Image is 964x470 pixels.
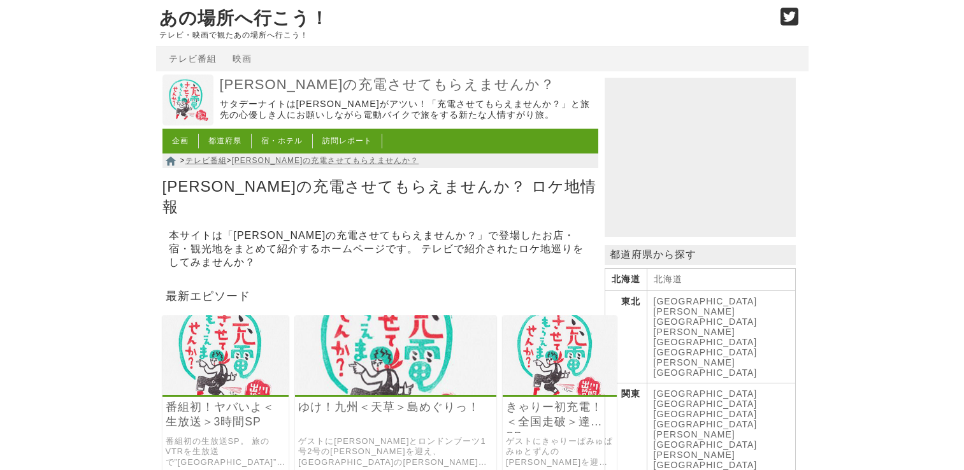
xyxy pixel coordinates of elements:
[654,347,758,357] a: [GEOGRAPHIC_DATA]
[162,117,213,127] a: 出川哲朗の充電させてもらえませんか？
[295,315,496,395] img: icon-320px.png
[506,400,614,429] a: きゃりー初充電！＜全国走破＞達成SP
[162,285,598,306] h2: 最新エピソード
[654,450,735,460] a: [PERSON_NAME]
[298,436,493,468] a: ゲストに[PERSON_NAME]とロンドンブーツ1号2号の[PERSON_NAME]を迎え、[GEOGRAPHIC_DATA]の[PERSON_NAME]から絶景のパワースポット・[PERSO...
[233,53,252,64] a: 映画
[261,136,303,145] a: 宿・ホテル
[654,357,758,378] a: [PERSON_NAME][GEOGRAPHIC_DATA]
[295,386,496,397] a: 出川哲朗の充電させてもらえませんか？ ルンルンッ天草”島めぐり”！富岡城から絶景夕日パワスポ目指して114㌔！絶品グルメだらけなんですが千秋もロンブー亮も腹ペコでヤバいよ²SP
[503,386,617,397] a: 出川哲朗の充電させてもらえませんか？ ついに宮城県で全国制覇！絶景の紅葉街道”金色の鳴子峡”から”日本三景松島”までズズーっと108㌔！きゃりーぱみゅぱみゅが初登場で飯尾も絶好調！ヤバいよ²SP
[654,399,758,409] a: [GEOGRAPHIC_DATA]
[169,53,217,64] a: テレビ番組
[166,400,286,429] a: 番組初！ヤバいよ＜生放送＞3時間SP
[166,436,286,468] a: 番組初の生放送SP。 旅のVTRを生放送で”[GEOGRAPHIC_DATA]”にお邪魔して一緒に見ます。 VTRでは、ゲストに[PERSON_NAME]と[PERSON_NAME]を迎えて、[...
[654,274,682,284] a: 北海道
[162,75,213,125] img: 出川哲朗の充電させてもらえませんか？
[506,436,614,468] a: ゲストにきゃりーぱみゅぱみゅとずんの[PERSON_NAME]を迎え、今回の[PERSON_NAME][GEOGRAPHIC_DATA]の回で47都道府県走破達成！”金色の[GEOGRAPHIC...
[654,296,758,306] a: [GEOGRAPHIC_DATA]
[654,409,758,419] a: [GEOGRAPHIC_DATA]
[322,136,372,145] a: 訪問レポート
[781,15,799,26] a: Twitter (@go_thesights)
[162,173,598,219] h1: [PERSON_NAME]の充電させてもらえませんか？ ロケ地情報
[232,156,419,165] a: [PERSON_NAME]の充電させてもらえませんか？
[654,306,758,327] a: [PERSON_NAME][GEOGRAPHIC_DATA]
[159,8,329,28] a: あの場所へ行こう！
[654,327,758,347] a: [PERSON_NAME][GEOGRAPHIC_DATA]
[503,315,617,395] img: icon-320px.png
[605,291,647,383] th: 東北
[605,245,796,265] p: 都道府県から探す
[654,419,758,429] a: [GEOGRAPHIC_DATA]
[162,153,598,168] nav: > >
[162,315,289,395] img: icon-320px.png
[220,99,595,121] p: サタデーナイトは[PERSON_NAME]がアツい！「充電させてもらえませんか？」と旅先の心優しき人にお願いしながら電動バイクで旅をする新たな人情すがり旅。
[169,226,592,273] p: 本サイトは「[PERSON_NAME]の充電させてもらえませんか？」で登場したお店・宿・観光地をまとめて紹介するホームページです。 テレビで紹介されたロケ地巡りをしてみませんか？
[654,460,758,470] a: [GEOGRAPHIC_DATA]
[208,136,241,145] a: 都道府県
[605,78,796,237] iframe: Advertisement
[162,386,289,397] a: 出川哲朗の充電させてもらえませんか？ ワォ！”生放送”で一緒に充電みてねSPだッ！温泉天国”日田街道”をパワスポ宇戸の庄から131㌔！ですが…初の生放送に哲朗もドキドキでヤバいよ²SP
[185,156,227,165] a: テレビ番組
[654,429,758,450] a: [PERSON_NAME][GEOGRAPHIC_DATA]
[159,31,767,39] p: テレビ・映画で観たあの場所へ行こう！
[298,400,493,415] a: ゆけ！九州＜天草＞島めぐりっ！
[654,388,758,399] a: [GEOGRAPHIC_DATA]
[220,76,595,94] a: [PERSON_NAME]の充電させてもらえませんか？
[172,136,189,145] a: 企画
[605,269,647,291] th: 北海道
